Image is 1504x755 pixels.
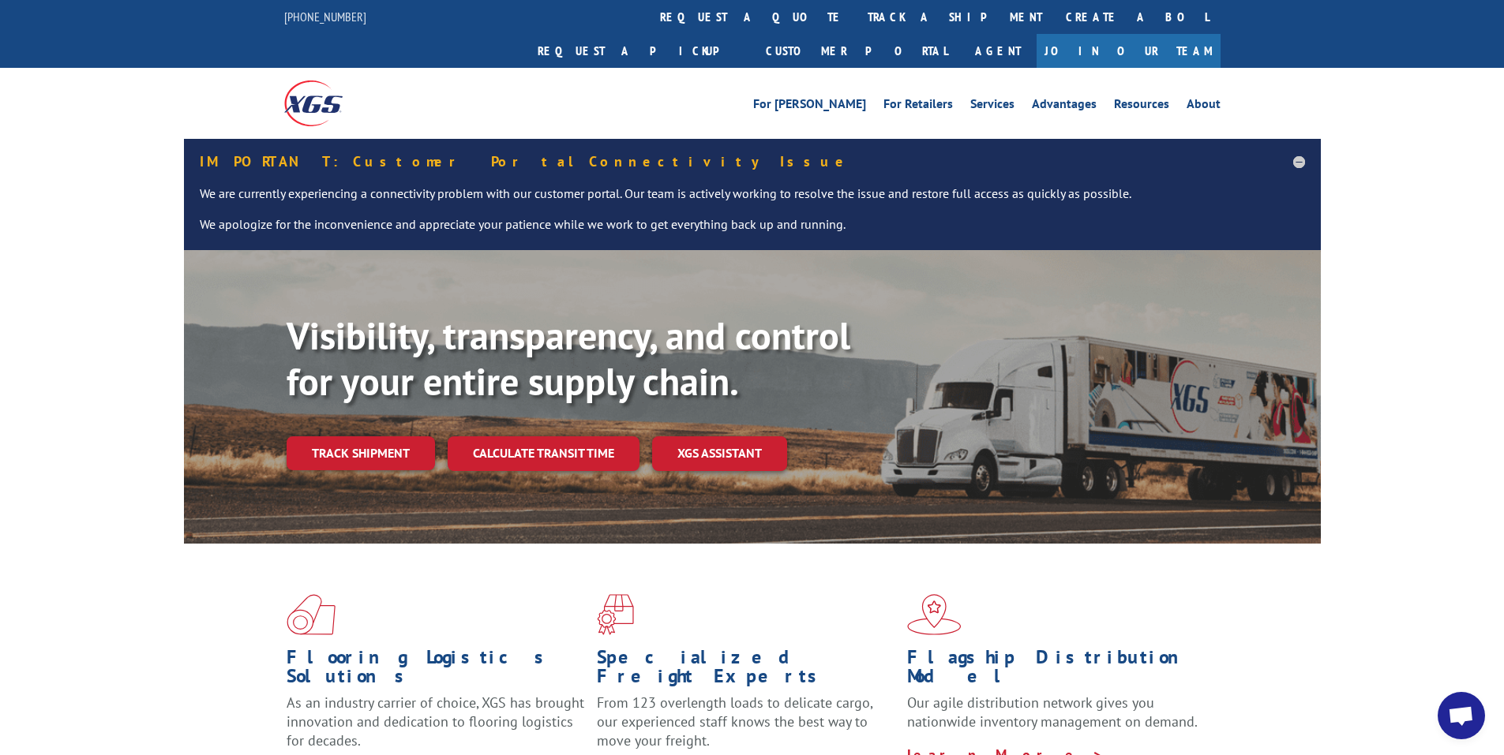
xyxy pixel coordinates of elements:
a: Advantages [1032,98,1097,115]
img: xgs-icon-flagship-distribution-model-red [907,594,962,635]
span: Our agile distribution network gives you nationwide inventory management on demand. [907,693,1198,731]
a: Calculate transit time [448,436,639,470]
h1: Specialized Freight Experts [597,648,895,693]
a: [PHONE_NUMBER] [284,9,366,24]
a: Agent [959,34,1037,68]
p: We apologize for the inconvenience and appreciate your patience while we work to get everything b... [200,215,1305,234]
a: Customer Portal [754,34,959,68]
h1: Flagship Distribution Model [907,648,1206,693]
b: Visibility, transparency, and control for your entire supply chain. [287,311,850,406]
a: Request a pickup [526,34,754,68]
div: Open chat [1438,692,1485,739]
a: Track shipment [287,436,435,469]
a: XGS ASSISTANT [652,436,787,470]
a: Resources [1114,98,1169,115]
img: xgs-icon-focused-on-flooring-red [597,594,634,635]
a: For Retailers [883,98,953,115]
a: For [PERSON_NAME] [753,98,866,115]
span: As an industry carrier of choice, XGS has brought innovation and dedication to flooring logistics... [287,693,584,749]
h1: Flooring Logistics Solutions [287,648,585,693]
a: Services [970,98,1015,115]
p: We are currently experiencing a connectivity problem with our customer portal. Our team is active... [200,185,1305,216]
a: Join Our Team [1037,34,1221,68]
img: xgs-icon-total-supply-chain-intelligence-red [287,594,336,635]
h5: IMPORTANT: Customer Portal Connectivity Issue [200,155,1305,169]
a: About [1187,98,1221,115]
